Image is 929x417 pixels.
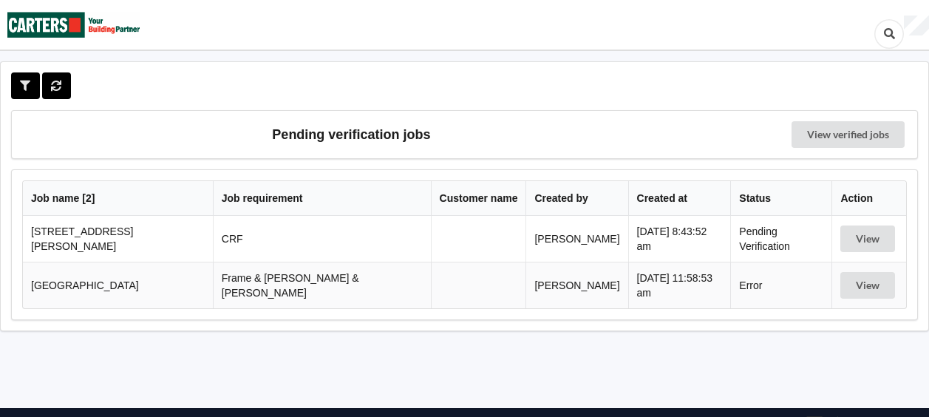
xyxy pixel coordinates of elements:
td: CRF [213,216,431,262]
a: View [840,279,898,291]
td: [PERSON_NAME] [525,262,627,308]
a: View [840,233,898,245]
td: [DATE] 8:43:52 am [628,216,731,262]
th: Created at [628,181,731,216]
img: Carters [7,1,140,49]
td: [DATE] 11:58:53 am [628,262,731,308]
th: Job name [ 2 ] [23,181,213,216]
td: Frame & [PERSON_NAME] & [PERSON_NAME] [213,262,431,308]
th: Action [831,181,906,216]
th: Customer name [431,181,526,216]
button: View [840,272,895,299]
td: [GEOGRAPHIC_DATA] [23,262,213,308]
td: [PERSON_NAME] [525,216,627,262]
td: Pending Verification [730,216,831,262]
h3: Pending verification jobs [22,121,681,148]
td: [STREET_ADDRESS][PERSON_NAME] [23,216,213,262]
div: User Profile [904,16,929,36]
th: Status [730,181,831,216]
button: View [840,226,895,252]
a: View verified jobs [792,121,905,148]
td: Error [730,262,831,308]
th: Created by [525,181,627,216]
th: Job requirement [213,181,431,216]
